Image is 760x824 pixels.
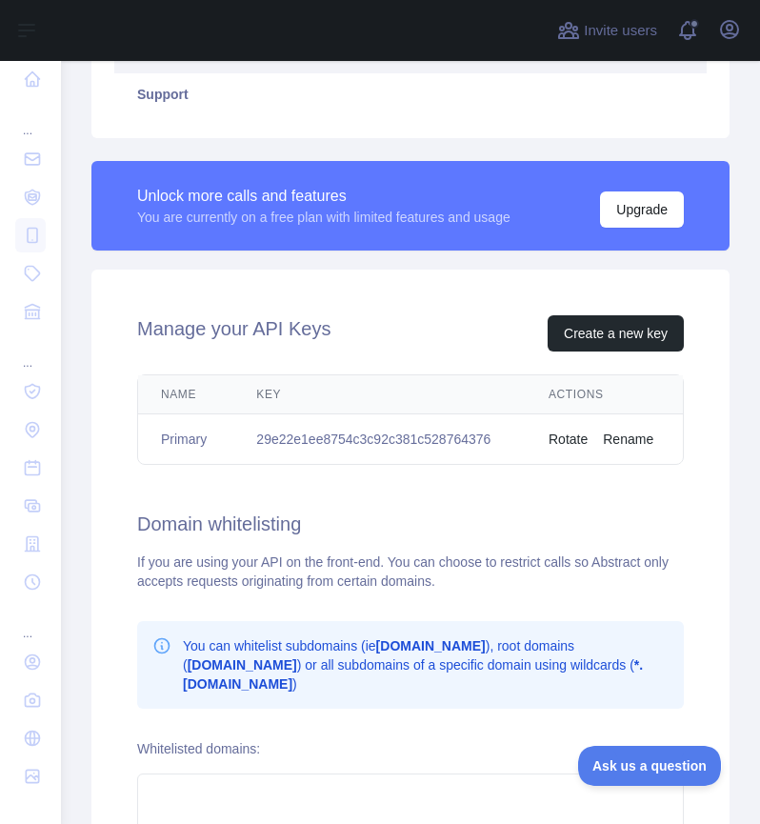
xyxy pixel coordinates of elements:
[549,430,588,449] button: Rotate
[183,636,669,693] p: You can whitelist subdomains (ie ), root domains ( ) or all subdomains of a specific domain using...
[526,375,683,414] th: Actions
[114,73,707,115] a: Support
[137,185,510,208] div: Unlock more calls and features
[603,430,653,449] button: Rename
[553,15,661,46] button: Invite users
[137,741,260,756] label: Whitelisted domains:
[548,315,684,352] button: Create a new key
[15,100,46,138] div: ...
[578,746,722,786] iframe: Toggle Customer Support
[600,191,684,228] button: Upgrade
[584,20,657,42] span: Invite users
[138,414,233,465] td: Primary
[376,638,486,653] b: [DOMAIN_NAME]
[233,414,526,465] td: 29e22e1ee8754c3c92c381c528764376
[137,511,684,537] h2: Domain whitelisting
[233,375,526,414] th: Key
[138,375,233,414] th: Name
[137,553,684,591] div: If you are using your API on the front-end. You can choose to restrict calls so Abstract only acc...
[137,315,330,352] h2: Manage your API Keys
[15,603,46,641] div: ...
[15,332,46,371] div: ...
[137,208,510,227] div: You are currently on a free plan with limited features and usage
[188,657,297,673] b: [DOMAIN_NAME]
